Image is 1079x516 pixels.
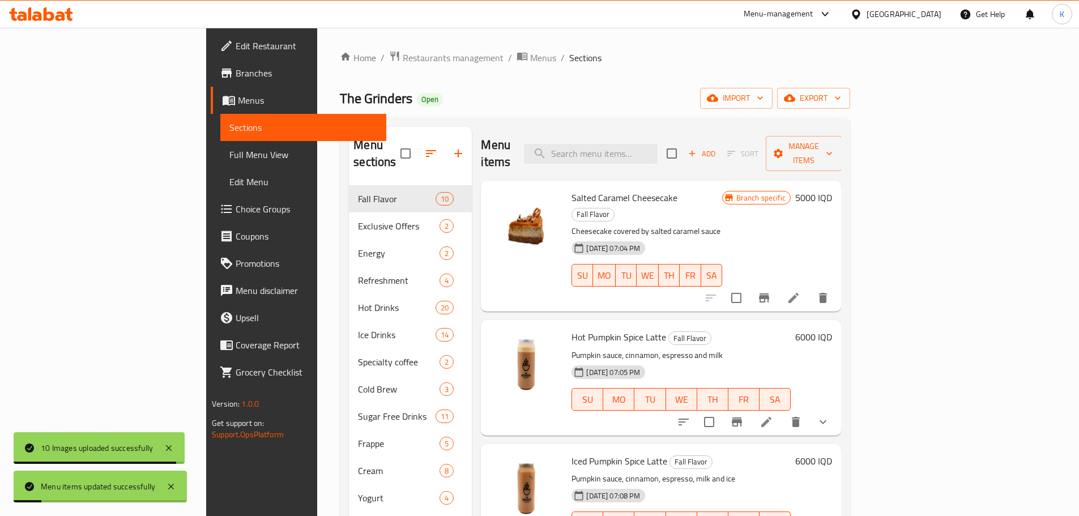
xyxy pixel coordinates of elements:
[616,264,637,287] button: TU
[358,437,440,450] span: Frappe
[358,246,440,260] div: Energy
[238,93,377,107] span: Menus
[211,331,386,359] a: Coverage Report
[572,348,791,363] p: Pumpkin sauce, cinnamon, espresso and milk
[358,328,436,342] span: Ice Drinks
[809,284,837,312] button: delete
[436,411,453,422] span: 11
[236,338,377,352] span: Coverage Report
[440,275,453,286] span: 4
[766,136,842,171] button: Manage items
[349,457,472,484] div: Cream8
[349,267,472,294] div: Refreshment4
[809,408,837,436] button: show more
[795,190,832,206] h6: 5000 IQD
[358,301,436,314] div: Hot Drinks
[220,168,386,195] a: Edit Menu
[723,408,750,436] button: Branch-specific-item
[634,388,666,411] button: TU
[436,330,453,340] span: 14
[236,284,377,297] span: Menu disclaimer
[236,39,377,53] span: Edit Restaurant
[236,202,377,216] span: Choice Groups
[867,8,941,20] div: [GEOGRAPHIC_DATA]
[358,410,436,423] div: Sugar Free Drinks
[777,88,850,109] button: export
[211,277,386,304] a: Menu disclaimer
[572,208,614,221] span: Fall Flavor
[211,223,386,250] a: Coupons
[582,367,645,378] span: [DATE] 07:05 PM
[440,221,453,232] span: 2
[490,190,562,262] img: Salted Caramel Cheesecake
[760,415,773,429] a: Edit menu item
[666,388,697,411] button: WE
[417,140,445,167] span: Sort sections
[671,391,693,408] span: WE
[358,491,440,505] span: Yogurt
[795,329,832,345] h6: 6000 IQD
[760,388,791,411] button: SA
[358,192,436,206] div: Fall Flavor
[508,51,512,65] li: /
[349,294,472,321] div: Hot Drinks20
[732,193,790,203] span: Branch specific
[720,145,766,163] span: Select section first
[517,50,556,65] a: Menus
[659,264,680,287] button: TH
[670,408,697,436] button: sort-choices
[445,140,472,167] button: Add section
[490,329,562,402] img: Hot Pumpkin Spice Latte
[358,219,440,233] span: Exclusive Offers
[569,51,602,65] span: Sections
[1060,8,1064,20] span: K
[637,264,659,287] button: WE
[436,328,454,342] div: items
[440,357,453,368] span: 2
[211,195,386,223] a: Choice Groups
[481,137,510,170] h2: Menu items
[561,51,565,65] li: /
[211,87,386,114] a: Menus
[577,267,588,284] span: SU
[577,391,599,408] span: SU
[641,267,654,284] span: WE
[349,240,472,267] div: Energy2
[728,388,760,411] button: FR
[670,455,712,468] span: Fall Flavor
[358,274,440,287] div: Refreshment
[212,427,284,442] a: Support.OpsPlatform
[358,355,440,369] span: Specialty coffee
[663,267,675,284] span: TH
[572,224,722,238] p: Cheesecake covered by salted caramel sauce
[349,376,472,403] div: Cold Brew3
[775,139,833,168] span: Manage items
[524,144,658,164] input: search
[440,466,453,476] span: 8
[582,491,645,501] span: [DATE] 07:08 PM
[709,91,764,105] span: import
[403,51,504,65] span: Restaurants management
[358,382,440,396] div: Cold Brew
[660,142,684,165] span: Select section
[706,267,718,284] span: SA
[241,396,259,411] span: 1.0.0
[697,388,728,411] button: TH
[440,491,454,505] div: items
[786,91,841,105] span: export
[417,95,443,104] span: Open
[572,189,677,206] span: Salted Caramel Cheesecake
[340,50,850,65] nav: breadcrumb
[236,365,377,379] span: Grocery Checklist
[358,464,440,477] span: Cream
[639,391,661,408] span: TU
[236,311,377,325] span: Upsell
[697,410,721,434] span: Select to update
[686,147,717,160] span: Add
[229,148,377,161] span: Full Menu View
[603,388,634,411] button: MO
[750,284,778,312] button: Branch-specific-item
